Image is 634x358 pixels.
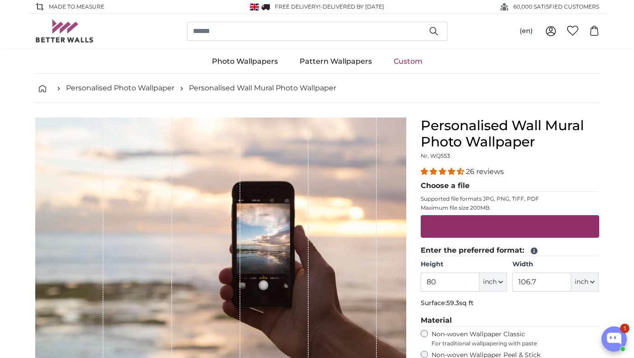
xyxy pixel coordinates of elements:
[35,74,599,103] nav: breadcrumbs
[35,19,94,42] img: Betterwalls
[432,340,599,347] span: For traditional wallpapering with paste
[512,260,599,269] label: Width
[201,50,289,73] a: Photo Wallpapers
[466,167,504,176] span: 26 reviews
[421,315,599,326] legend: Material
[421,118,599,150] h1: Personalised Wall Mural Photo Wallpaper
[432,330,599,347] label: Non-woven Wallpaper Classic
[421,167,466,176] span: 4.54 stars
[320,3,384,10] span: -
[421,260,507,269] label: Height
[421,180,599,192] legend: Choose a file
[383,50,433,73] a: Custom
[571,273,599,292] button: inch
[421,195,599,203] p: Supported file formats JPG, PNG, TIFF, PDF
[421,299,599,308] p: Surface:
[620,324,629,333] div: 1
[289,50,383,73] a: Pattern Wallpapers
[421,245,599,256] legend: Enter the preferred format:
[483,278,497,287] span: inch
[275,3,320,10] span: FREE delivery!
[189,83,336,94] a: Personalised Wall Mural Photo Wallpaper
[513,3,599,11] span: 60,000 SATISFIED CUSTOMERS
[421,204,599,212] p: Maximum file size 200MB.
[250,4,259,10] img: United Kingdom
[49,3,104,11] span: Made to Measure
[421,152,450,159] span: Nr. WQ553
[601,326,627,352] button: Open chatbox
[512,23,540,39] button: (en)
[575,278,588,287] span: inch
[66,83,174,94] a: Personalised Photo Wallpaper
[323,3,384,10] span: Delivered by [DATE]
[479,273,507,292] button: inch
[446,299,474,307] span: 59.3sq ft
